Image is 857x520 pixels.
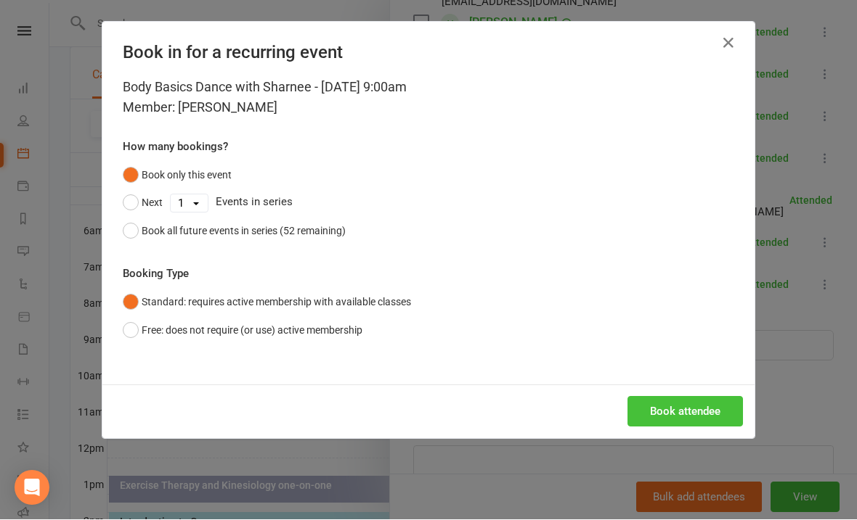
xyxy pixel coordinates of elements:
div: Events in series [123,189,734,217]
div: Open Intercom Messenger [15,471,49,505]
button: Book only this event [123,162,232,189]
button: Book attendee [627,397,743,427]
div: Body Basics Dance with Sharnee - [DATE] 9:00am Member: [PERSON_NAME] [123,78,734,118]
label: Booking Type [123,265,189,283]
label: How many bookings? [123,139,228,156]
button: Standard: requires active membership with available classes [123,289,411,316]
button: Book all future events in series (52 remaining) [123,218,346,245]
h4: Book in for a recurring event [123,43,734,63]
button: Close [717,32,740,55]
div: Book all future events in series (52 remaining) [142,223,346,239]
button: Free: does not require (or use) active membership [123,317,362,344]
button: Next [123,189,163,217]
